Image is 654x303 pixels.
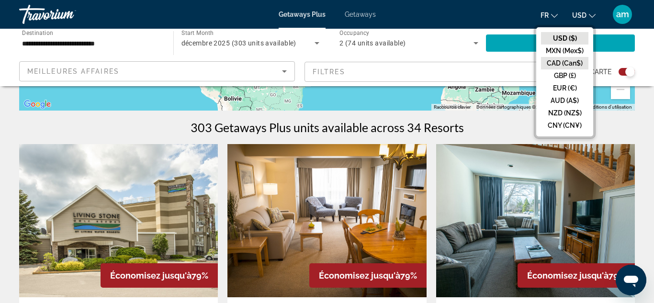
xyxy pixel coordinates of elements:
[304,61,580,82] button: Filter
[541,107,588,119] button: NZD (NZ$)
[541,69,588,82] button: GBP (£)
[22,98,53,111] a: Ouvrir cette zone dans Google Maps (dans une nouvelle fenêtre)
[436,144,635,297] img: 2799I01X.jpg
[572,8,596,22] button: Change currency
[611,80,630,99] button: Zoom arrière
[181,30,214,36] span: Start Month
[572,11,586,19] span: USD
[590,65,611,79] span: Carte
[541,94,588,107] button: AUD (A$)
[541,32,588,45] button: USD ($)
[476,104,578,110] span: Données cartographiques ©2025 Google, INEGI
[541,57,588,69] button: CAD (Can$)
[227,144,426,297] img: 6149I01X.jpg
[19,144,218,297] img: D571E01X.jpg
[584,104,632,110] a: Conditions d'utilisation (s'ouvre dans un nouvel onglet)
[541,8,558,22] button: Change language
[434,104,471,111] button: Raccourcis clavier
[486,34,635,52] button: Chercher
[101,263,218,288] div: 79%
[279,11,326,18] a: Getaways Plus
[22,98,53,111] img: Google
[22,29,53,36] span: Destination
[191,120,464,135] h1: 303 Getaways Plus units available across 34 Resorts
[19,2,115,27] a: Travorium
[319,270,400,281] span: Économisez jusqu'à
[616,10,629,19] span: am
[541,45,588,57] button: MXN (Mex$)
[181,39,296,47] span: décembre 2025 (303 units available)
[527,270,609,281] span: Économisez jusqu'à
[339,39,406,47] span: 2 (74 units available)
[541,119,588,132] button: CNY (CN¥)
[345,11,376,18] a: Getaways
[110,270,192,281] span: Économisez jusqu'à
[27,66,287,77] mat-select: Sort by
[309,263,427,288] div: 79%
[541,82,588,94] button: EUR (€)
[616,265,646,295] iframe: Bouton de lancement de la fenêtre de messagerie
[27,67,119,75] span: Meilleures affaires
[518,263,635,288] div: 79%
[339,30,370,36] span: Occupancy
[541,11,549,19] span: fr
[610,4,635,24] button: User Menu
